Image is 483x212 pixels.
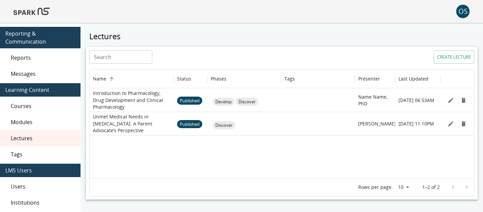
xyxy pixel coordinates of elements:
span: Reports [11,54,75,62]
div: Presenter [358,75,380,82]
p: [DATE] 06:53AM [398,97,434,104]
span: Published [177,89,202,112]
span: Lectures [11,134,75,142]
span: Users [11,182,75,191]
p: Rows per page: [358,184,393,191]
div: Phases [211,75,226,82]
p: Introduction to Pharmacology, Drug Development and Clinical Pharmacology [93,90,170,110]
p: Name Name, PhD [358,94,392,107]
img: Logo of SPARK at Stanford [13,3,50,19]
span: Tags [11,150,75,158]
button: Edit [446,119,456,129]
div: 10 [395,182,412,192]
div: OS [456,5,470,18]
span: Learning Content [5,86,75,94]
span: LMS Users [5,166,75,174]
svg: Edit [447,97,454,104]
span: Courses [11,102,75,110]
button: Create lecture [434,50,474,64]
div: Status [177,75,191,82]
span: Published [177,113,202,136]
p: 1–2 of 2 [422,184,440,191]
button: Sort [107,74,116,84]
div: Tags [284,75,295,82]
p: [PERSON_NAME] [358,120,396,127]
button: account of current user [456,5,470,18]
h5: Lectures [86,31,478,42]
div: Name [93,75,106,82]
button: Remove [459,119,469,129]
button: Remove [459,95,469,105]
svg: Remove [460,120,467,127]
span: Reporting & Communication [5,30,75,46]
button: Edit [446,95,456,105]
svg: Remove [460,97,467,104]
span: Modules [11,118,75,126]
p: Unmet Medical Needs in [MEDICAL_DATA]: A Parent Advocate’s Perspective [93,113,170,134]
span: Institutions [11,199,75,207]
h6: Last Updated [398,75,428,83]
svg: Edit [447,120,454,127]
span: Messages [11,70,75,78]
p: [DATE] 11:10PM [398,120,434,127]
